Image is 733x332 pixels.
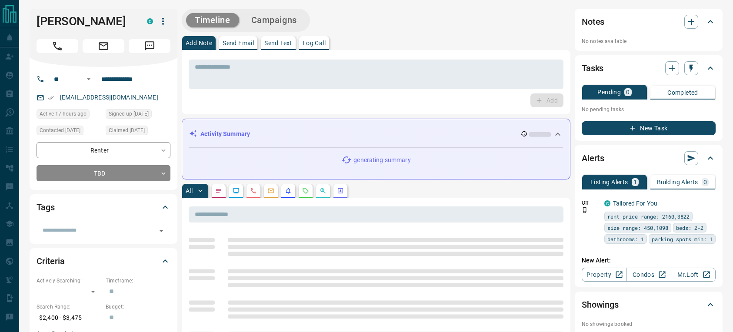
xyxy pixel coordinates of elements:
[37,14,134,28] h1: [PERSON_NAME]
[37,200,54,214] h2: Tags
[250,187,257,194] svg: Calls
[607,212,690,221] span: rent price range: 2160,3822
[582,121,716,135] button: New Task
[37,165,170,181] div: TBD
[582,207,588,213] svg: Push Notification Only
[106,277,170,285] p: Timeframe:
[37,277,101,285] p: Actively Searching:
[337,187,344,194] svg: Agent Actions
[129,39,170,53] span: Message
[215,187,222,194] svg: Notes
[582,103,716,116] p: No pending tasks
[264,40,292,46] p: Send Text
[186,188,193,194] p: All
[676,223,703,232] span: beds: 2-2
[186,40,212,46] p: Add Note
[83,74,94,84] button: Open
[37,251,170,272] div: Criteria
[40,126,80,135] span: Contacted [DATE]
[582,294,716,315] div: Showings
[633,179,637,185] p: 1
[582,268,626,282] a: Property
[267,187,274,194] svg: Emails
[109,110,149,118] span: Signed up [DATE]
[40,110,87,118] span: Active 17 hours ago
[597,89,621,95] p: Pending
[652,235,713,243] span: parking spots min: 1
[671,268,716,282] a: Mr.Loft
[626,89,630,95] p: 0
[285,187,292,194] svg: Listing Alerts
[607,223,668,232] span: size range: 450,1098
[667,90,698,96] p: Completed
[186,13,239,27] button: Timeline
[200,129,250,139] p: Activity Summary
[303,40,326,46] p: Log Call
[613,200,657,207] a: Tailored For You
[582,37,716,45] p: No notes available
[189,126,563,142] div: Activity Summary
[353,156,410,165] p: generating summary
[109,126,145,135] span: Claimed [DATE]
[320,187,327,194] svg: Opportunities
[106,126,170,138] div: Sun Oct 12 2025
[37,39,78,53] span: Call
[582,11,716,32] div: Notes
[243,13,306,27] button: Campaigns
[37,311,101,325] p: $2,400 - $3,475
[582,151,604,165] h2: Alerts
[37,254,65,268] h2: Criteria
[37,197,170,218] div: Tags
[106,303,170,311] p: Budget:
[60,94,158,101] a: [EMAIL_ADDRESS][DOMAIN_NAME]
[155,225,167,237] button: Open
[106,109,170,121] div: Sun Oct 12 2025
[582,256,716,265] p: New Alert:
[582,298,619,312] h2: Showings
[657,179,698,185] p: Building Alerts
[626,268,671,282] a: Condos
[590,179,628,185] p: Listing Alerts
[582,199,599,207] p: Off
[37,126,101,138] div: Tue Oct 14 2025
[582,58,716,79] div: Tasks
[582,15,604,29] h2: Notes
[37,142,170,158] div: Renter
[147,18,153,24] div: condos.ca
[703,179,707,185] p: 0
[83,39,124,53] span: Email
[223,40,254,46] p: Send Email
[48,95,54,101] svg: Email Verified
[607,235,644,243] span: bathrooms: 1
[582,61,603,75] h2: Tasks
[302,187,309,194] svg: Requests
[604,200,610,206] div: condos.ca
[582,148,716,169] div: Alerts
[582,320,716,328] p: No showings booked
[233,187,240,194] svg: Lead Browsing Activity
[37,303,101,311] p: Search Range:
[37,109,101,121] div: Tue Oct 14 2025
